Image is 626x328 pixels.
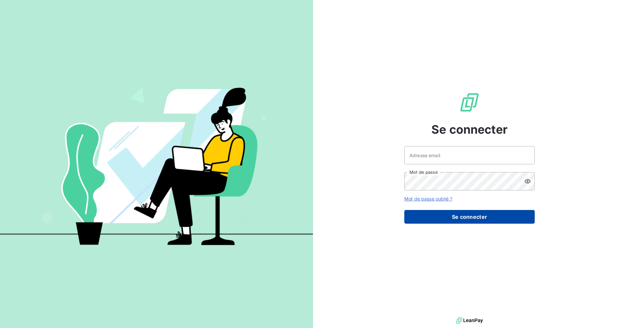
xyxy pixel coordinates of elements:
[431,121,508,138] span: Se connecter
[404,196,452,201] a: Mot de passe oublié ?
[404,146,535,164] input: placeholder
[459,92,480,113] img: Logo LeanPay
[456,316,483,325] img: logo
[404,210,535,224] button: Se connecter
